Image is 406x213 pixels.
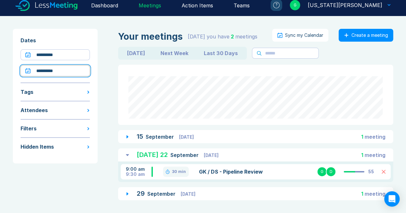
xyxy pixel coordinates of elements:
[181,191,195,197] span: [DATE]
[326,167,336,177] div: D
[199,168,286,176] a: GK / DS - Pipeline Review
[272,29,328,42] button: Sync my Calendar
[273,2,280,8] div: ?
[368,169,374,174] div: 55
[179,134,194,140] span: [DATE]
[382,170,385,174] button: Delete
[170,152,200,158] span: September
[308,1,382,9] div: Georgia Kellie
[137,151,168,159] span: [DATE] 22
[153,48,196,58] button: Next Week
[21,37,90,44] div: Dates
[361,152,363,158] span: 1
[21,106,48,114] div: Attendees
[188,33,257,40] div: [DATE] you have meeting s
[204,152,219,158] span: [DATE]
[137,133,143,140] span: 15
[339,29,393,42] button: Create a meeting
[118,31,183,42] div: Your meetings
[146,134,175,140] span: September
[137,190,145,197] span: 29
[21,143,54,151] div: Hidden Items
[361,134,363,140] span: 1
[21,88,33,96] div: Tags
[365,134,385,140] span: meeting
[172,169,186,174] div: 30 min
[384,191,400,207] div: Open Intercom Messenger
[351,33,388,38] div: Create a meeting
[285,33,323,38] div: Sync my Calendar
[21,125,37,132] div: Filters
[365,152,385,158] span: meeting
[126,172,151,177] div: 9:30 am
[317,167,327,177] div: G
[231,33,234,40] span: 2
[126,167,151,172] div: 9:00 am
[361,191,363,197] span: 1
[196,48,246,58] button: Last 30 Days
[147,191,177,197] span: September
[119,48,153,58] button: [DATE]
[365,191,385,197] span: meeting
